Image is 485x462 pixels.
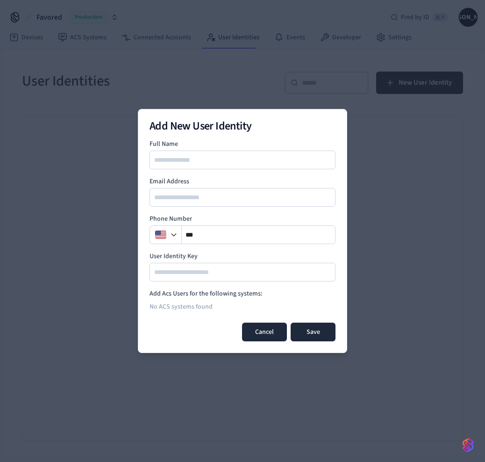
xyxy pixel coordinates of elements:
label: Email Address [150,177,335,186]
button: Cancel [242,323,287,341]
h4: Add Acs Users for the following systems: [150,289,335,298]
label: User Identity Key [150,252,335,261]
img: SeamLogoGradient.69752ec5.svg [463,438,474,453]
button: Save [291,323,335,341]
div: No ACS systems found [150,298,335,315]
h2: Add New User Identity [150,121,335,132]
label: Phone Number [150,214,335,224]
label: Full Name [150,139,335,149]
